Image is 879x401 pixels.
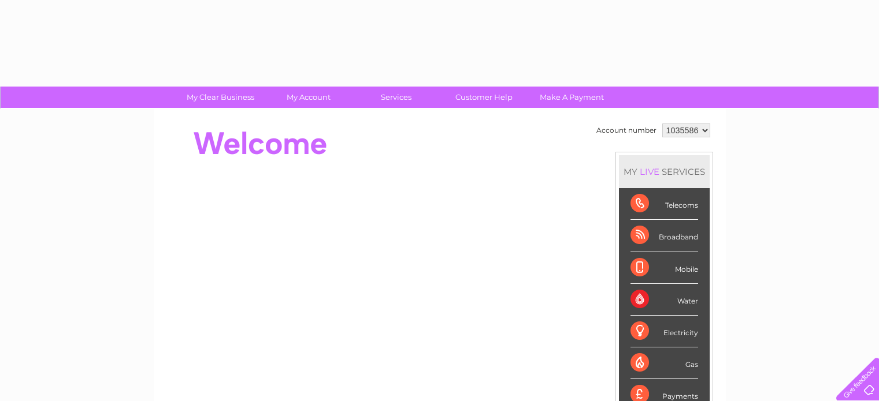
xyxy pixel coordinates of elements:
div: Broadband [630,220,698,252]
div: Gas [630,347,698,379]
a: My Clear Business [173,87,268,108]
a: Make A Payment [524,87,620,108]
td: Account number [594,121,659,140]
div: Mobile [630,252,698,284]
div: Telecoms [630,188,698,220]
div: Electricity [630,316,698,347]
div: Water [630,284,698,316]
a: Customer Help [436,87,532,108]
div: LIVE [637,166,662,177]
div: MY SERVICES [619,155,710,188]
a: My Account [261,87,356,108]
a: Services [348,87,444,108]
